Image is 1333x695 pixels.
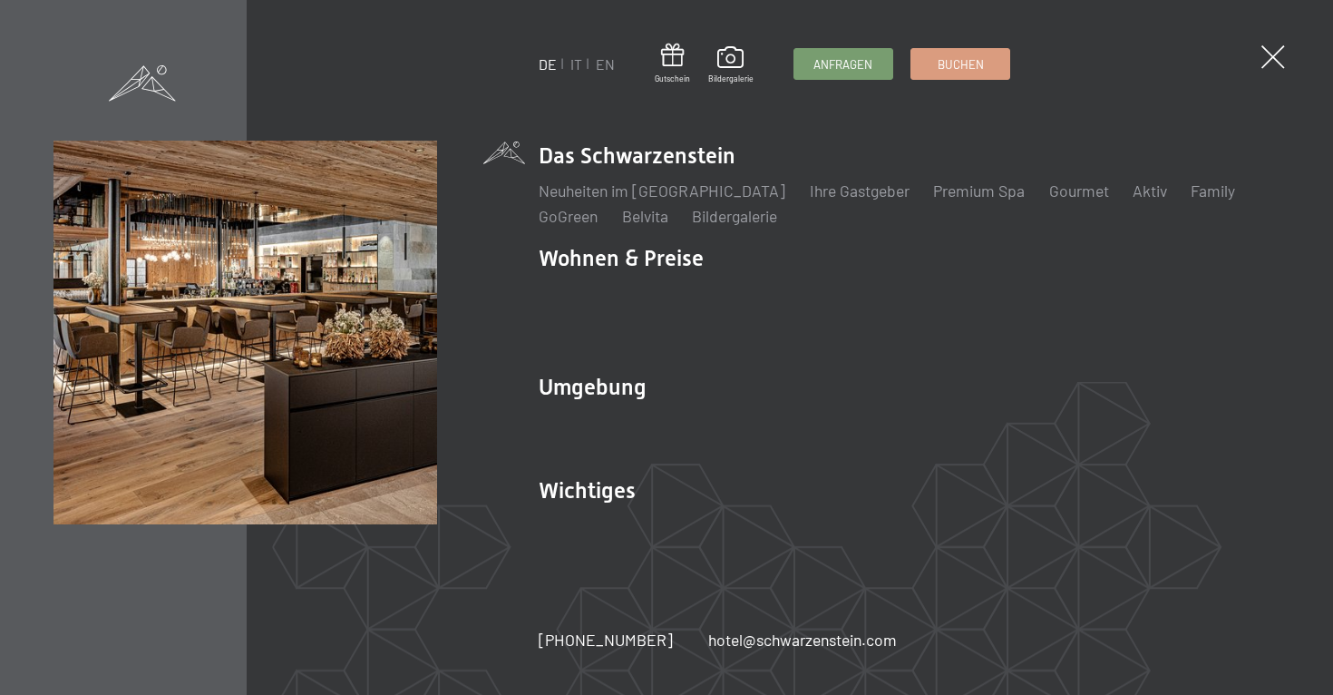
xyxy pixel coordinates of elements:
[1133,181,1167,201] a: Aktiv
[1191,181,1235,201] a: Family
[708,46,754,84] a: Bildergalerie
[1049,181,1109,201] a: Gourmet
[570,55,582,73] a: IT
[938,56,984,73] span: Buchen
[810,181,910,201] a: Ihre Gastgeber
[708,73,754,84] span: Bildergalerie
[708,629,897,651] a: hotel@schwarzenstein.com
[813,56,872,73] span: Anfragen
[655,44,690,84] a: Gutschein
[622,206,668,226] a: Belvita
[692,206,777,226] a: Bildergalerie
[539,181,785,201] a: Neuheiten im [GEOGRAPHIC_DATA]
[539,206,598,226] a: GoGreen
[596,55,615,73] a: EN
[933,181,1025,201] a: Premium Spa
[539,629,673,651] a: [PHONE_NUMBER]
[794,49,892,79] a: Anfragen
[539,630,673,650] span: [PHONE_NUMBER]
[655,73,690,84] span: Gutschein
[911,49,1009,79] a: Buchen
[539,55,557,73] a: DE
